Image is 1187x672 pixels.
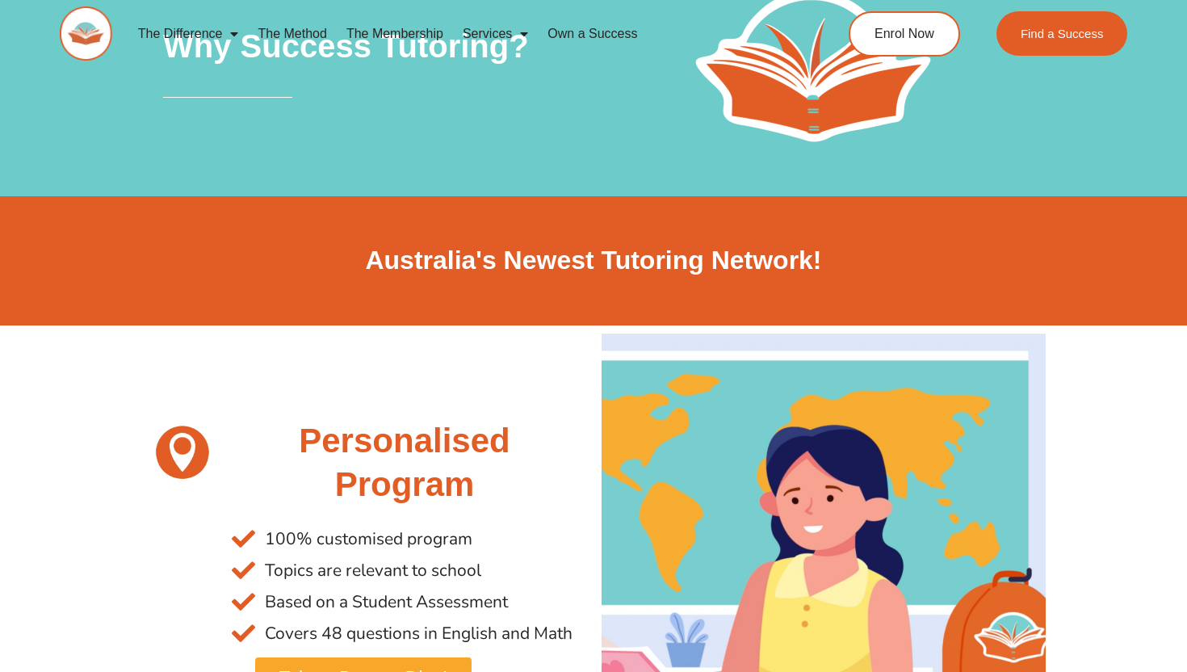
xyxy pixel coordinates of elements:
a: The Method [248,15,336,52]
span: Enrol Now [875,27,934,40]
span: Find a Success [1021,27,1104,40]
a: Find a Success [996,11,1128,56]
h2: Personalised Program [232,419,577,507]
a: The Difference [128,15,249,52]
nav: Menu [128,15,788,52]
a: Own a Success [538,15,647,52]
span: Based on a Student Assessment [261,586,508,618]
span: Covers 48 questions in English and Math [261,618,573,649]
a: Enrol Now [849,11,960,57]
h2: Australia's Newest Tutoring Network! [141,244,1046,278]
span: 100% customised program [261,523,472,555]
a: The Membership [337,15,453,52]
a: Services [453,15,538,52]
span: Topics are relevant to school [261,555,481,586]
